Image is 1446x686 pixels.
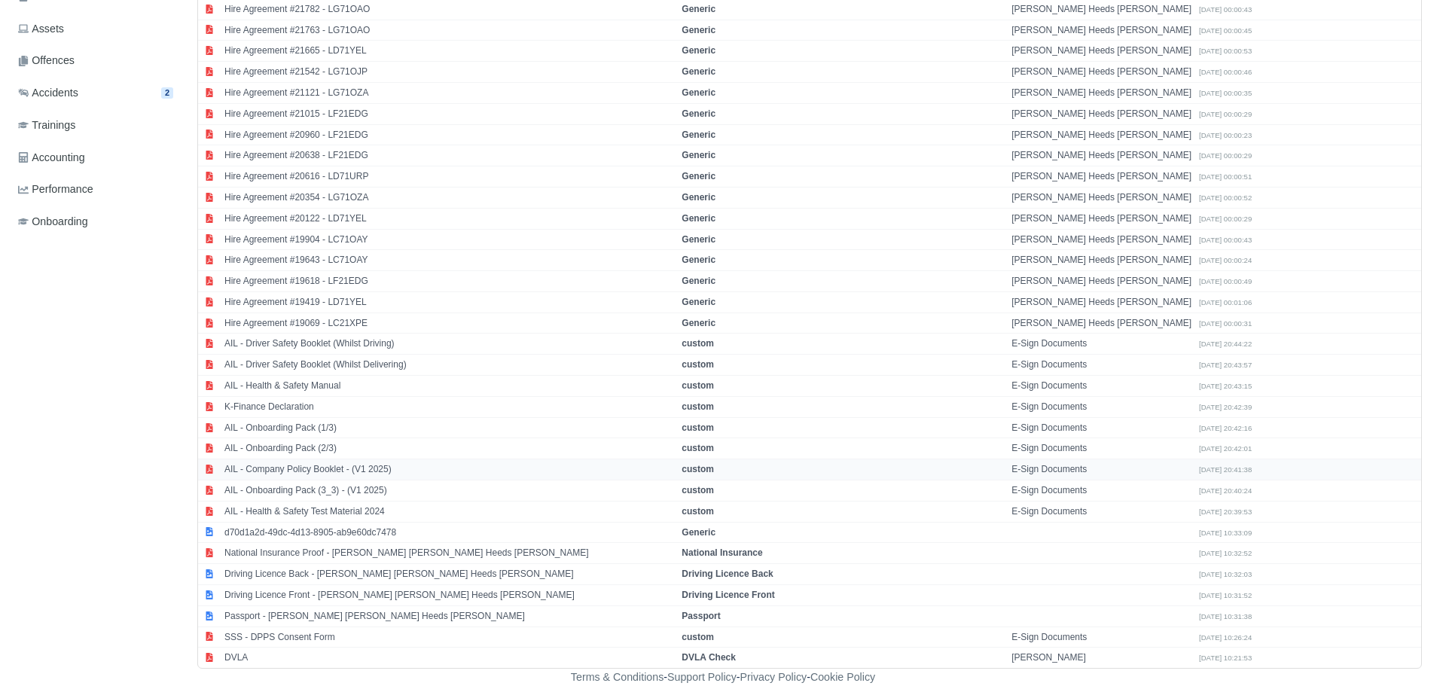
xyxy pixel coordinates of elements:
[682,213,715,224] strong: Generic
[682,485,714,495] strong: custom
[682,401,714,412] strong: custom
[12,14,179,44] a: Assets
[1199,361,1252,369] small: [DATE] 20:43:57
[221,187,678,208] td: Hire Agreement #20354 - LG71OZA
[667,671,737,683] a: Support Policy
[1008,480,1195,502] td: E-Sign Documents
[221,585,678,606] td: Driving Licence Front - [PERSON_NAME] [PERSON_NAME] Heeds [PERSON_NAME]
[682,464,714,474] strong: custom
[1008,166,1195,188] td: [PERSON_NAME] Heeds [PERSON_NAME]
[682,632,714,642] strong: custom
[221,564,678,585] td: Driving Licence Back - [PERSON_NAME] [PERSON_NAME] Heeds [PERSON_NAME]
[682,171,715,181] strong: Generic
[1199,68,1252,76] small: [DATE] 00:00:46
[18,117,75,134] span: Trainings
[682,590,774,600] strong: Driving Licence Front
[682,192,715,203] strong: Generic
[221,145,678,166] td: Hire Agreement #20638 - LF21EDG
[221,124,678,145] td: Hire Agreement #20960 - LF21EDG
[18,213,88,230] span: Onboarding
[682,422,714,433] strong: custom
[1199,172,1252,181] small: [DATE] 00:00:51
[18,20,64,38] span: Assets
[1199,465,1252,474] small: [DATE] 20:41:38
[221,62,678,83] td: Hire Agreement #21542 - LG71OJP
[221,376,678,397] td: AIL - Health & Safety Manual
[221,208,678,229] td: Hire Agreement #20122 - LD71YEL
[1008,438,1195,459] td: E-Sign Documents
[682,4,715,14] strong: Generic
[1199,382,1252,390] small: [DATE] 20:43:15
[221,313,678,334] td: Hire Agreement #19069 - LC21XPE
[1199,151,1252,160] small: [DATE] 00:00:29
[810,671,875,683] a: Cookie Policy
[1008,145,1195,166] td: [PERSON_NAME] Heeds [PERSON_NAME]
[1008,459,1195,480] td: E-Sign Documents
[294,669,1152,686] div: - - -
[682,527,715,538] strong: Generic
[1199,236,1252,244] small: [DATE] 00:00:43
[18,52,75,69] span: Offences
[1008,187,1195,208] td: [PERSON_NAME] Heeds [PERSON_NAME]
[1199,89,1252,97] small: [DATE] 00:00:35
[682,569,773,579] strong: Driving Licence Back
[12,175,179,204] a: Performance
[682,45,715,56] strong: Generic
[1008,501,1195,522] td: E-Sign Documents
[682,66,715,77] strong: Generic
[682,150,715,160] strong: Generic
[1199,110,1252,118] small: [DATE] 00:00:29
[221,250,678,271] td: Hire Agreement #19643 - LC71OAY
[1008,648,1195,668] td: [PERSON_NAME]
[1199,256,1252,264] small: [DATE] 00:00:24
[1008,291,1195,313] td: [PERSON_NAME] Heeds [PERSON_NAME]
[221,417,678,438] td: AIL - Onboarding Pack (1/3)
[682,380,714,391] strong: custom
[682,25,715,35] strong: Generic
[1008,334,1195,355] td: E-Sign Documents
[12,143,179,172] a: Accounting
[221,438,678,459] td: AIL - Onboarding Pack (2/3)
[12,207,179,236] a: Onboarding
[1199,486,1252,495] small: [DATE] 20:40:24
[682,297,715,307] strong: Generic
[1008,376,1195,397] td: E-Sign Documents
[682,506,714,517] strong: custom
[1008,271,1195,292] td: [PERSON_NAME] Heeds [PERSON_NAME]
[1008,417,1195,438] td: E-Sign Documents
[1008,82,1195,103] td: [PERSON_NAME] Heeds [PERSON_NAME]
[682,652,736,663] strong: DVLA Check
[1199,424,1252,432] small: [DATE] 20:42:16
[221,543,678,564] td: National Insurance Proof - [PERSON_NAME] [PERSON_NAME] Heeds [PERSON_NAME]
[1008,396,1195,417] td: E-Sign Documents
[1199,277,1252,285] small: [DATE] 00:00:49
[221,396,678,417] td: K-Finance Declaration
[221,166,678,188] td: Hire Agreement #20616 - LD71URP
[221,291,678,313] td: Hire Agreement #19419 - LD71YEL
[682,547,762,558] strong: National Insurance
[1175,511,1446,686] iframe: Chat Widget
[1199,319,1252,328] small: [DATE] 00:00:31
[1199,298,1252,306] small: [DATE] 00:01:06
[221,355,678,376] td: AIL - Driver Safety Booklet (Whilst Delivering)
[682,318,715,328] strong: Generic
[1008,103,1195,124] td: [PERSON_NAME] Heeds [PERSON_NAME]
[1008,20,1195,41] td: [PERSON_NAME] Heeds [PERSON_NAME]
[1008,41,1195,62] td: [PERSON_NAME] Heeds [PERSON_NAME]
[221,627,678,648] td: SSS - DPPS Consent Form
[682,611,720,621] strong: Passport
[221,459,678,480] td: AIL - Company Policy Booklet - (V1 2025)
[1008,313,1195,334] td: [PERSON_NAME] Heeds [PERSON_NAME]
[682,255,715,265] strong: Generic
[221,480,678,502] td: AIL - Onboarding Pack (3_3) - (V1 2025)
[1008,208,1195,229] td: [PERSON_NAME] Heeds [PERSON_NAME]
[18,181,93,198] span: Performance
[682,338,714,349] strong: custom
[1199,131,1252,139] small: [DATE] 00:00:23
[161,87,173,99] span: 2
[1199,215,1252,223] small: [DATE] 00:00:29
[682,234,715,245] strong: Generic
[682,359,714,370] strong: custom
[221,41,678,62] td: Hire Agreement #21665 - LD71YEL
